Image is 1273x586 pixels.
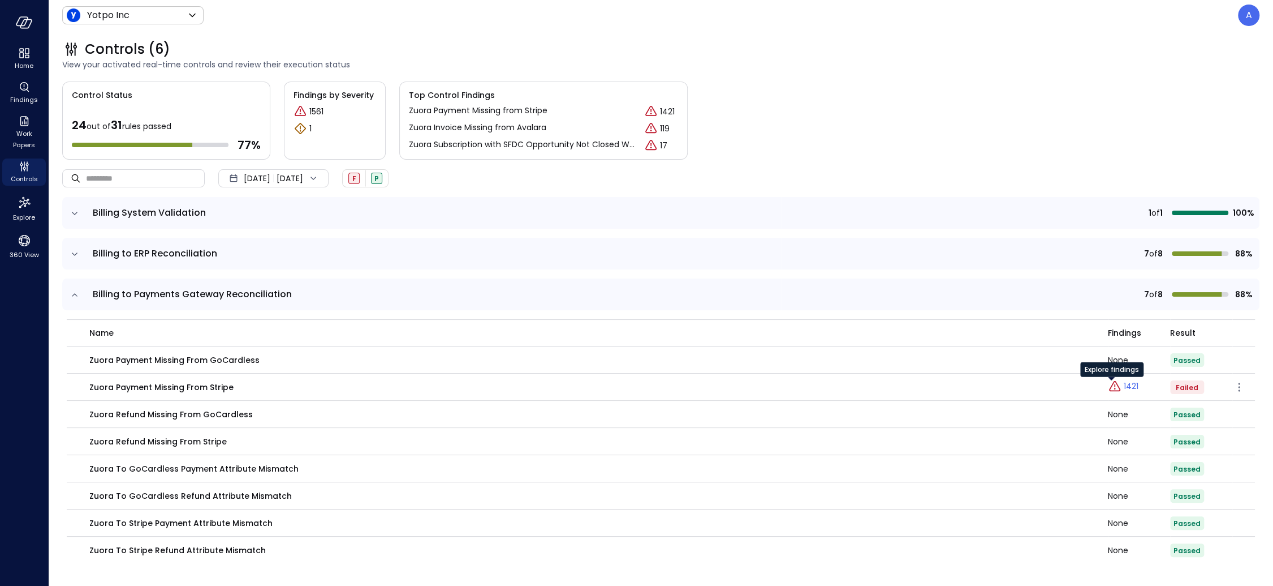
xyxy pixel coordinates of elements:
span: Passed [1173,491,1201,501]
div: Critical [644,105,658,118]
div: Explore findings [1080,362,1143,377]
span: 77 % [238,138,261,152]
p: Zuora Payment Missing from GoCardless [89,354,260,366]
p: 119 [660,123,670,135]
span: 8 [1158,247,1163,260]
div: None [1108,465,1170,473]
p: Yotpo Inc [87,8,130,22]
span: Control Status [63,82,132,101]
span: Top Control Findings [409,89,678,101]
span: Controls (6) [85,40,170,58]
div: None [1108,438,1170,446]
div: 360 View [2,231,46,262]
img: Icon [67,8,80,22]
p: 1561 [309,106,323,118]
div: Findings [2,79,46,106]
span: out of [87,121,111,132]
p: 17 [660,140,667,152]
span: View your activated real-time controls and review their execution status [62,58,1259,71]
p: 1421 [1124,380,1138,392]
span: 88% [1233,288,1253,301]
span: Findings [10,94,38,105]
p: Zuora to Stripe Refund Attribute Mismatch [89,544,266,557]
div: None [1108,410,1170,418]
div: None [1108,492,1170,500]
span: 100% [1233,207,1253,219]
span: 24 [72,117,87,133]
span: 1 [1149,207,1151,219]
div: Explore [2,193,46,224]
button: expand row [69,249,80,260]
div: Critical [644,122,658,135]
p: Zuora Refund Missing from GoCardless [89,408,253,421]
span: F [352,174,356,183]
p: Zuora Subscription with SFDC Opportunity Not Closed Won [409,139,635,151]
span: Billing to ERP Reconciliation [93,247,217,260]
p: A [1246,8,1252,22]
span: Failed [1176,383,1198,392]
span: Controls [11,173,38,185]
div: Critical [644,139,658,152]
p: 1 [309,123,312,135]
span: Passed [1173,410,1201,420]
div: None [1108,356,1170,364]
p: 1421 [660,106,675,118]
span: [DATE] [244,172,270,185]
span: of [1149,288,1158,301]
div: Failed [348,173,360,184]
div: Critical [294,105,307,118]
span: Passed [1173,546,1201,555]
span: 7 [1144,288,1149,301]
span: name [89,327,114,339]
p: Zuora to Stripe Payment Attribute Mismatch [89,517,273,529]
p: Zuora Payment Missing from Stripe [89,381,234,393]
span: Billing System Validation [93,206,206,219]
span: of [1149,247,1158,260]
p: Zuora to GoCardless Payment Attribute Mismatch [89,463,299,475]
div: None [1108,546,1170,554]
span: 360 View [10,249,39,260]
p: Zuora Payment Missing from Stripe [409,105,547,117]
span: Passed [1173,519,1201,528]
p: Zuora Refund Missing from Stripe [89,435,227,448]
span: P [374,174,379,183]
button: expand row [69,208,80,219]
span: Passed [1173,437,1201,447]
span: 31 [111,117,122,133]
span: 1 [1160,207,1163,219]
p: Zuora Invoice Missing from Avalara [409,122,546,134]
p: Zuora to GoCardless Refund Attribute Mismatch [89,490,292,502]
span: rules passed [122,121,171,132]
span: of [1151,207,1160,219]
a: Zuora Payment Missing from Stripe [409,105,547,118]
div: None [1108,519,1170,527]
span: Work Papers [7,128,41,151]
span: Home [15,60,33,71]
span: 88% [1233,247,1253,260]
span: Passed [1173,356,1201,365]
div: Passed [371,173,382,184]
span: 8 [1158,288,1163,301]
span: Explore [13,212,35,223]
a: Explore findings [1108,385,1138,396]
a: Zuora Invoice Missing from Avalara [409,122,546,135]
span: 7 [1144,247,1149,260]
span: Passed [1173,464,1201,474]
span: Findings [1108,327,1141,339]
div: Warning [294,122,307,135]
span: Billing to Payments Gateway Reconciliation [93,288,292,301]
div: Controls [2,159,46,186]
button: expand row [69,289,80,301]
div: Work Papers [2,113,46,152]
a: Zuora Subscription with SFDC Opportunity Not Closed Won [409,139,635,152]
div: Avi Brandwain [1238,5,1259,26]
span: Result [1170,327,1196,339]
span: Findings by Severity [294,89,376,101]
div: Home [2,45,46,72]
